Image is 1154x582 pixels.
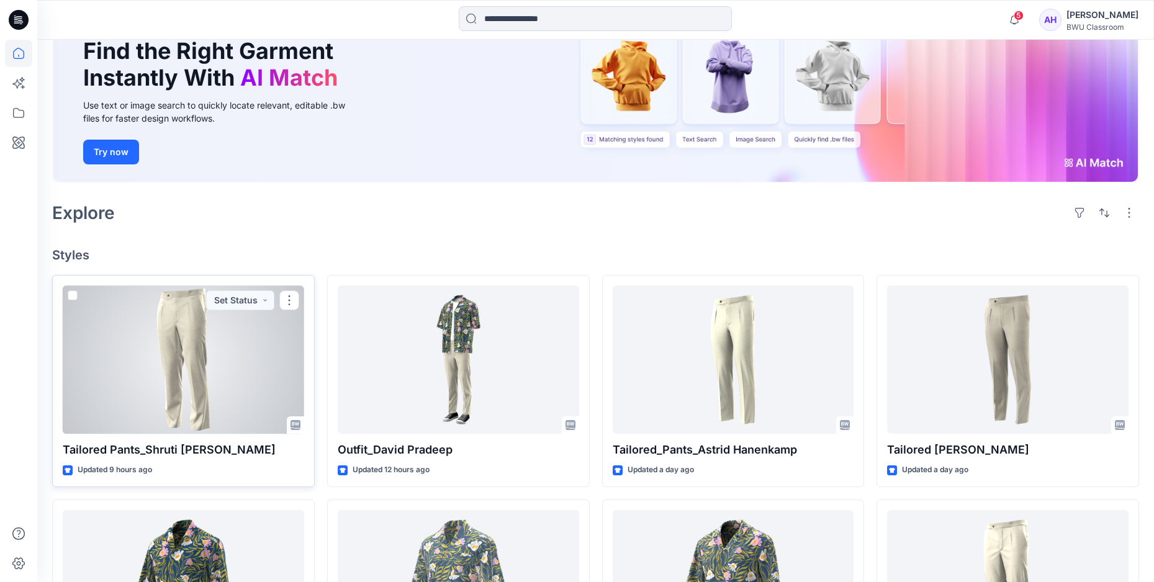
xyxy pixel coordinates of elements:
[63,285,304,434] a: Tailored Pants_Shruti Rathor
[240,64,338,91] span: AI Match
[338,285,579,434] a: Outfit_David Pradeep
[83,38,344,91] h1: Find the Right Garment Instantly With
[63,441,304,459] p: Tailored Pants_Shruti [PERSON_NAME]
[83,99,363,125] div: Use text or image search to quickly locate relevant, editable .bw files for faster design workflows.
[1066,7,1138,22] div: [PERSON_NAME]
[1014,11,1024,20] span: 5
[902,463,968,477] p: Updated a day ago
[52,203,115,223] h2: Explore
[83,140,139,164] button: Try now
[887,285,1129,434] a: Tailored Pants_David Pradeep
[353,463,430,477] p: Updated 12 hours ago
[52,248,1139,262] h4: Styles
[1039,9,1062,31] div: AH
[78,463,152,477] p: Updated 9 hours ago
[338,441,579,459] p: Outfit_David Pradeep
[628,463,694,477] p: Updated a day ago
[887,441,1129,459] p: Tailored [PERSON_NAME]
[613,285,854,434] a: Tailored_Pants_Astrid Hanenkamp
[613,441,854,459] p: Tailored_Pants_Astrid Hanenkamp
[1066,22,1138,32] div: BWU Classroom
